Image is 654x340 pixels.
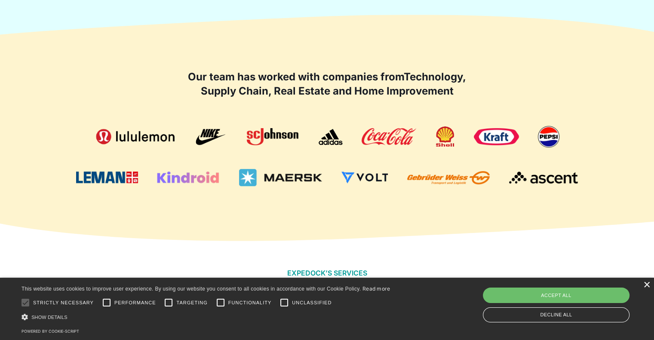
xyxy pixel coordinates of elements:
div: Accept all [483,288,629,303]
span: This website uses cookies to improve user experience. By using our website you consent to all coo... [21,286,361,292]
img: Kraft Logo [474,128,519,145]
span: Performance [114,299,156,306]
img: Kindroid Logo [157,172,219,184]
div: Close [643,282,650,288]
img: Leman Logo [76,172,138,184]
span: Functionality [228,299,271,306]
span: Targeting [176,299,207,306]
h2: EXPEDOCK’S SERVICES [287,269,367,277]
span: Unclassified [292,299,332,306]
div: Decline all [483,307,629,322]
span: Show details [31,315,68,320]
a: Powered by cookie-script [21,329,79,334]
img: SC Johnson Logo [247,128,298,145]
h2: Our team has worked with companies from [185,70,469,98]
img: Ascent Logo [509,171,578,184]
img: Shell Logo [435,126,454,147]
a: Read more [362,285,390,292]
img: Lululemon Logo [95,128,176,145]
img: nike logo [196,128,227,145]
img: Pepsi Logo [538,126,559,147]
img: Coca-Cola Logo [362,128,416,145]
img: Volt Logo [341,172,388,184]
img: Gebruder Weiss Logo [407,171,490,184]
img: adidas logo [318,128,343,145]
img: Maersk Logo [239,169,322,186]
div: Show details [21,312,390,322]
iframe: Chat Widget [611,299,654,340]
span: Strictly necessary [33,299,94,306]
